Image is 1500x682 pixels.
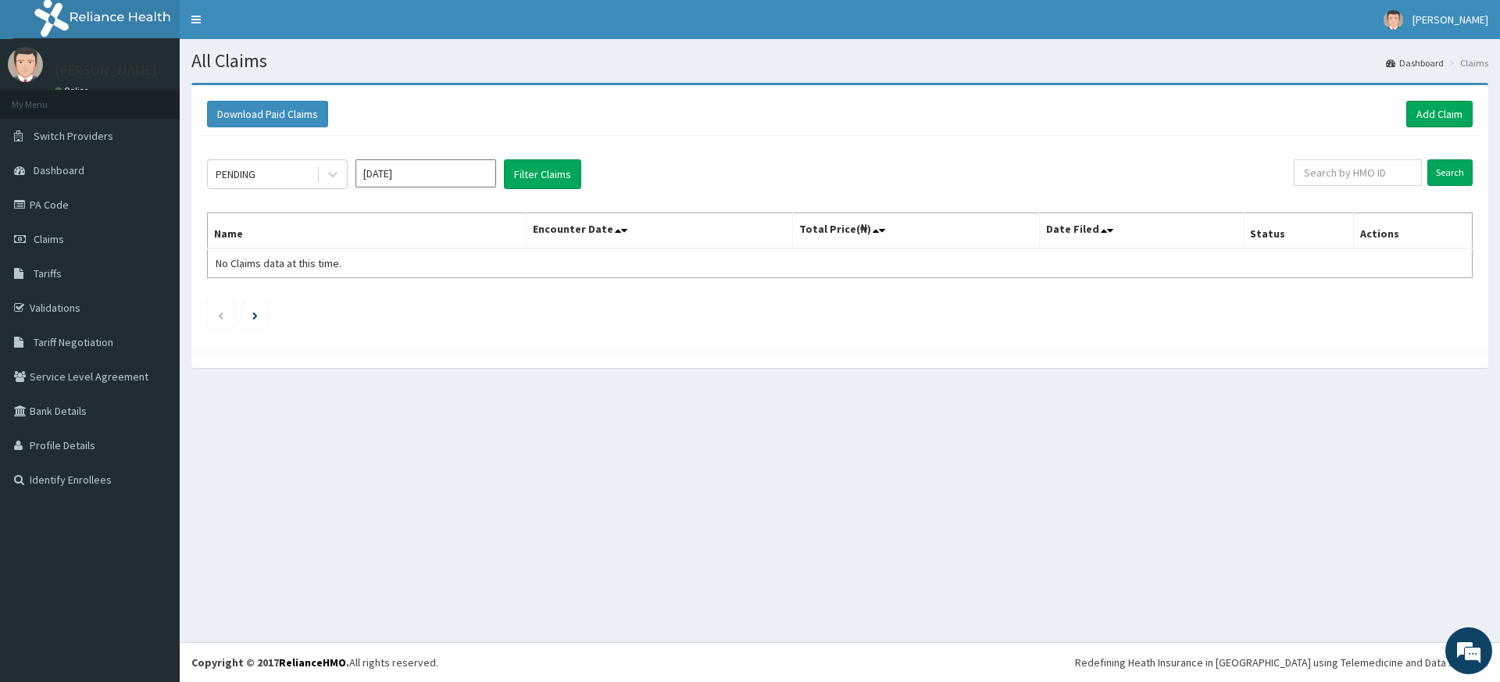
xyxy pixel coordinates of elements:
[1039,213,1243,249] th: Date Filed
[1384,10,1403,30] img: User Image
[1412,12,1488,27] span: [PERSON_NAME]
[1427,159,1473,186] input: Search
[34,232,64,246] span: Claims
[207,101,328,127] button: Download Paid Claims
[1386,56,1444,70] a: Dashboard
[216,166,255,182] div: PENDING
[34,129,113,143] span: Switch Providers
[191,51,1488,71] h1: All Claims
[217,308,224,322] a: Previous page
[34,335,113,349] span: Tariff Negotiation
[216,256,341,270] span: No Claims data at this time.
[191,655,349,670] strong: Copyright © 2017 .
[1075,655,1488,670] div: Redefining Heath Insurance in [GEOGRAPHIC_DATA] using Telemedicine and Data Science!
[55,85,92,96] a: Online
[1406,101,1473,127] a: Add Claim
[1243,213,1353,249] th: Status
[8,47,43,82] img: User Image
[526,213,792,249] th: Encounter Date
[55,63,157,77] p: [PERSON_NAME]
[1294,159,1422,186] input: Search by HMO ID
[1445,56,1488,70] li: Claims
[34,163,84,177] span: Dashboard
[792,213,1039,249] th: Total Price(₦)
[180,642,1500,682] footer: All rights reserved.
[279,655,346,670] a: RelianceHMO
[355,159,496,187] input: Select Month and Year
[1353,213,1472,249] th: Actions
[252,308,258,322] a: Next page
[34,266,62,280] span: Tariffs
[504,159,581,189] button: Filter Claims
[208,213,527,249] th: Name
